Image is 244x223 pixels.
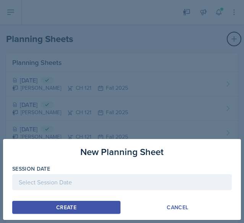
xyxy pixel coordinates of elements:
[56,204,76,210] div: Create
[80,145,164,159] h3: New Planning Sheet
[167,204,188,210] div: Cancel
[12,201,120,214] button: Create
[12,165,50,173] label: Session Date
[124,201,232,214] button: Cancel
